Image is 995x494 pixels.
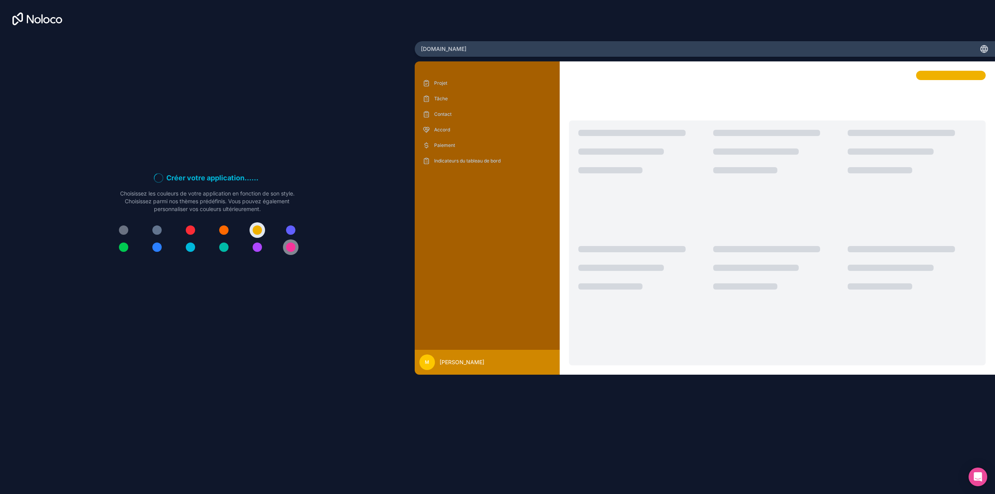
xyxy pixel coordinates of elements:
font: Contact [434,111,452,117]
div: contenu déroulant [421,77,553,344]
font: Projet [434,80,447,86]
font: Tâche [434,96,448,101]
font: Accord [434,127,450,133]
font: Paiement [434,142,455,148]
font: M [425,359,429,365]
font: Indicateurs du tableau de bord [434,158,501,164]
font: Choisissez les couleurs de votre application en fonction de son style. Choisissez parmi nos thème... [120,190,295,212]
font: Créer votre application... [166,174,251,182]
font: [DOMAIN_NAME] [421,45,466,52]
font: . [251,174,254,182]
font: [PERSON_NAME] [440,359,484,365]
div: Ouvrir Intercom Messenger [969,468,987,486]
